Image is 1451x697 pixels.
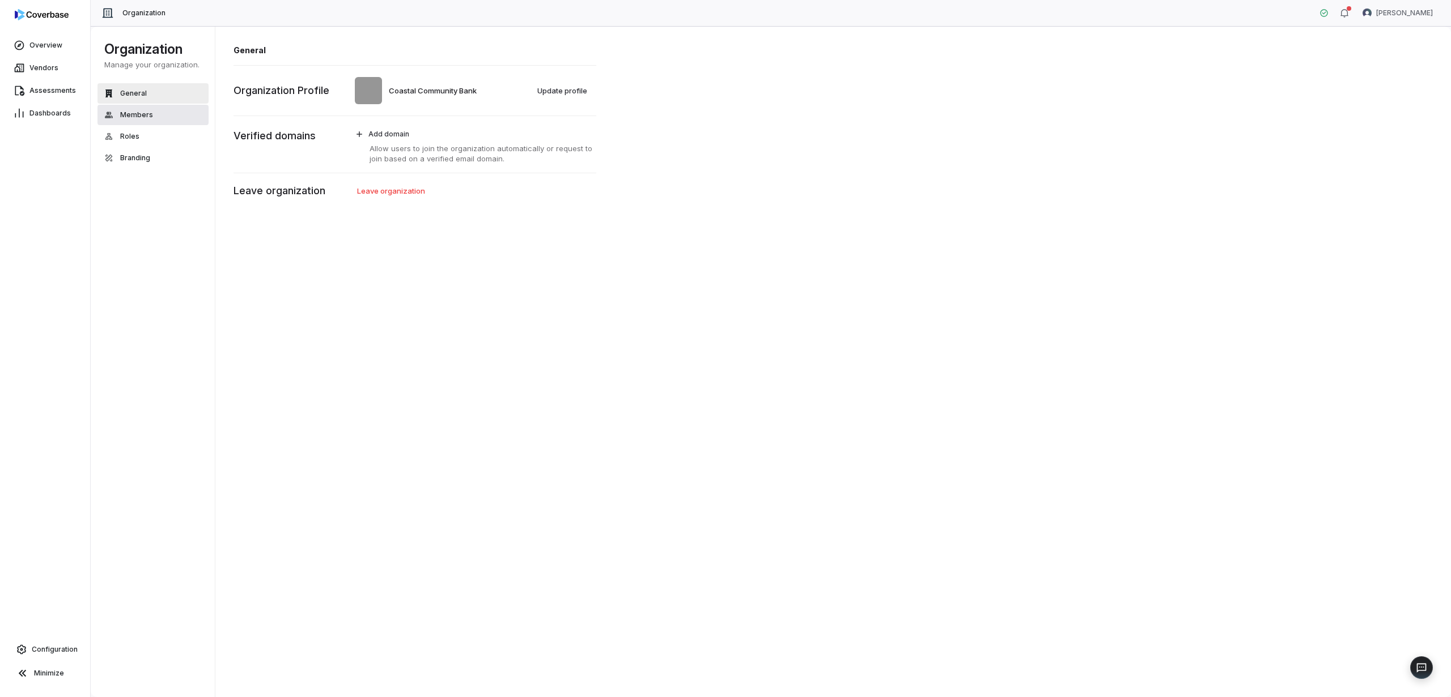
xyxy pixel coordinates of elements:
p: Allow users to join the organization automatically or request to join based on a verified email d... [349,143,596,164]
span: Dashboards [29,109,71,118]
button: Chris Morgan avatar[PERSON_NAME] [1356,5,1440,22]
span: Organization [122,8,166,18]
button: Leave organization [351,182,432,199]
button: Add domain [349,125,596,143]
span: Overview [29,41,62,50]
a: Configuration [5,639,86,660]
img: Chris Morgan avatar [1363,8,1372,18]
p: Verified domains [234,129,316,143]
span: Add domain [368,130,409,139]
span: [PERSON_NAME] [1376,8,1433,18]
a: Dashboards [2,103,88,123]
p: Leave organization [234,183,325,198]
a: Vendors [2,58,88,78]
img: logo-D7KZi-bG.svg [15,9,69,20]
span: Branding [120,153,150,163]
span: Roles [120,132,139,141]
button: Minimize [5,662,86,685]
span: Configuration [32,645,78,654]
button: Branding [97,148,209,168]
h1: Organization [104,40,202,58]
h1: General [234,44,596,56]
span: Coastal Community Bank [389,85,477,96]
p: Organization Profile [234,83,329,98]
button: Members [97,105,209,125]
a: Overview [2,35,88,55]
span: Vendors [29,63,58,72]
img: Coastal Community Bank [355,77,382,104]
span: Minimize [34,669,64,678]
span: Assessments [29,86,76,95]
button: General [97,83,209,104]
span: General [120,89,147,98]
button: Update profile [532,82,594,99]
button: Roles [97,126,209,147]
p: Manage your organization. [104,59,202,70]
a: Assessments [2,80,88,101]
span: Members [120,110,153,119]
